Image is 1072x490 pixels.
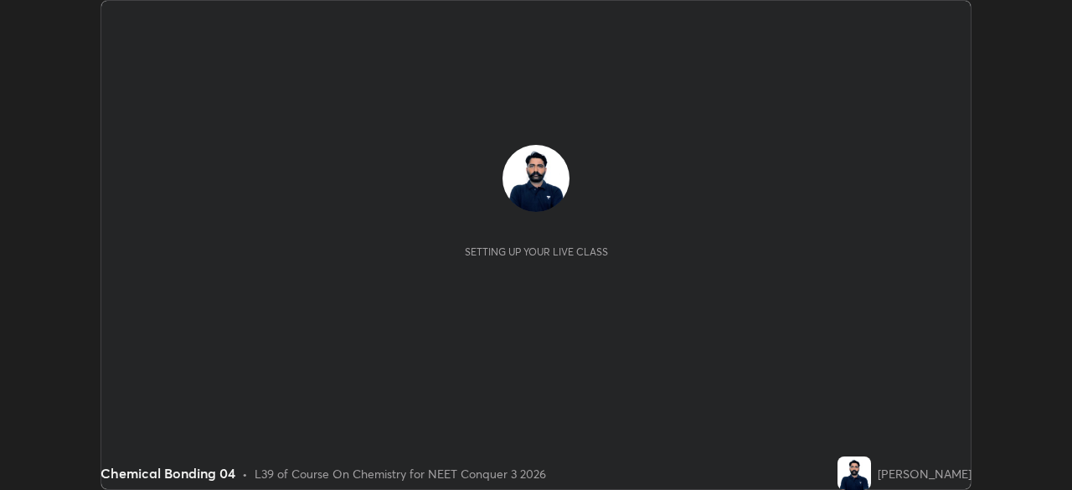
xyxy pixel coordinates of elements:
[242,465,248,482] div: •
[255,465,546,482] div: L39 of Course On Chemistry for NEET Conquer 3 2026
[837,456,871,490] img: 5014c1035c4d4e8d88cec611ee278880.jpg
[465,245,608,258] div: Setting up your live class
[502,145,569,212] img: 5014c1035c4d4e8d88cec611ee278880.jpg
[100,463,235,483] div: Chemical Bonding 04
[878,465,971,482] div: [PERSON_NAME]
